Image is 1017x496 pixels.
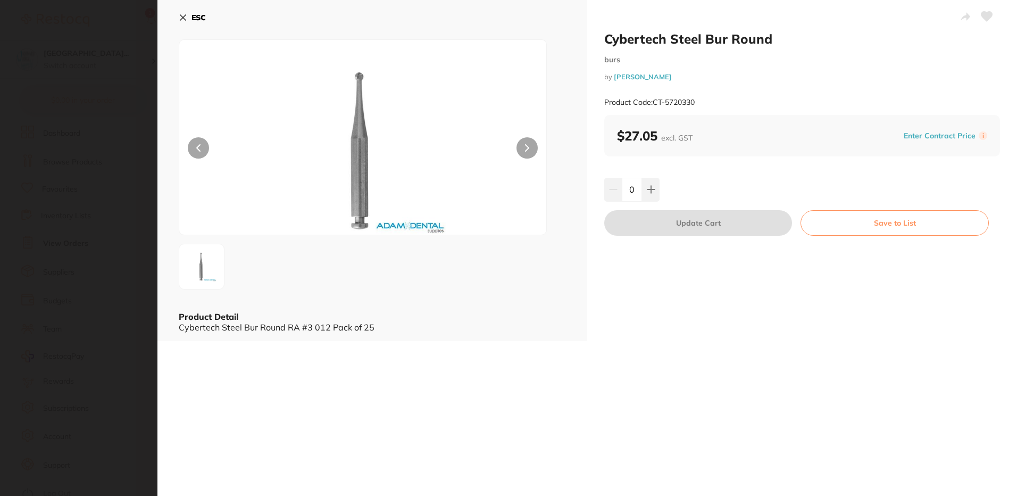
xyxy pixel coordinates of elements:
[604,55,1000,64] small: burs
[604,73,1000,81] small: by
[801,210,989,236] button: Save to List
[179,311,238,322] b: Product Detail
[182,247,221,286] img: MjAzMzAuanBn
[617,128,693,144] b: $27.05
[604,98,695,107] small: Product Code: CT-5720330
[253,67,473,235] img: MjAzMzAuanBn
[191,13,206,22] b: ESC
[901,131,979,141] button: Enter Contract Price
[604,210,792,236] button: Update Cart
[979,131,987,140] label: i
[179,323,566,332] div: Cybertech Steel Bur Round RA #3 012 Pack of 25
[614,72,672,81] a: [PERSON_NAME]
[604,31,1000,47] h2: Cybertech Steel Bur Round
[179,9,206,27] button: ESC
[661,133,693,143] span: excl. GST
